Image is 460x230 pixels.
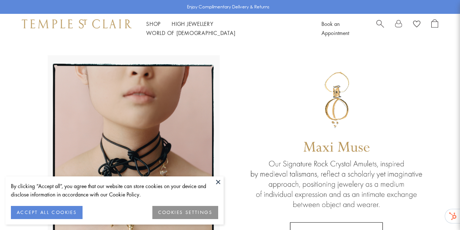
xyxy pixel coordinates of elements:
[187,3,269,11] p: Enjoy Complimentary Delivery & Returns
[22,19,132,28] img: Temple St. Clair
[146,29,235,36] a: World of [DEMOGRAPHIC_DATA]World of [DEMOGRAPHIC_DATA]
[11,206,83,219] button: ACCEPT ALL COOKIES
[376,19,384,38] a: Search
[424,196,453,223] iframe: Gorgias live chat messenger
[321,20,349,36] a: Book an Appointment
[146,20,161,27] a: ShopShop
[413,19,420,30] a: View Wishlist
[11,182,218,199] div: By clicking “Accept all”, you agree that our website can store cookies on your device and disclos...
[431,19,438,38] a: Open Shopping Bag
[146,19,305,38] nav: Main navigation
[152,206,218,219] button: COOKIES SETTINGS
[172,20,213,27] a: High JewelleryHigh Jewellery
